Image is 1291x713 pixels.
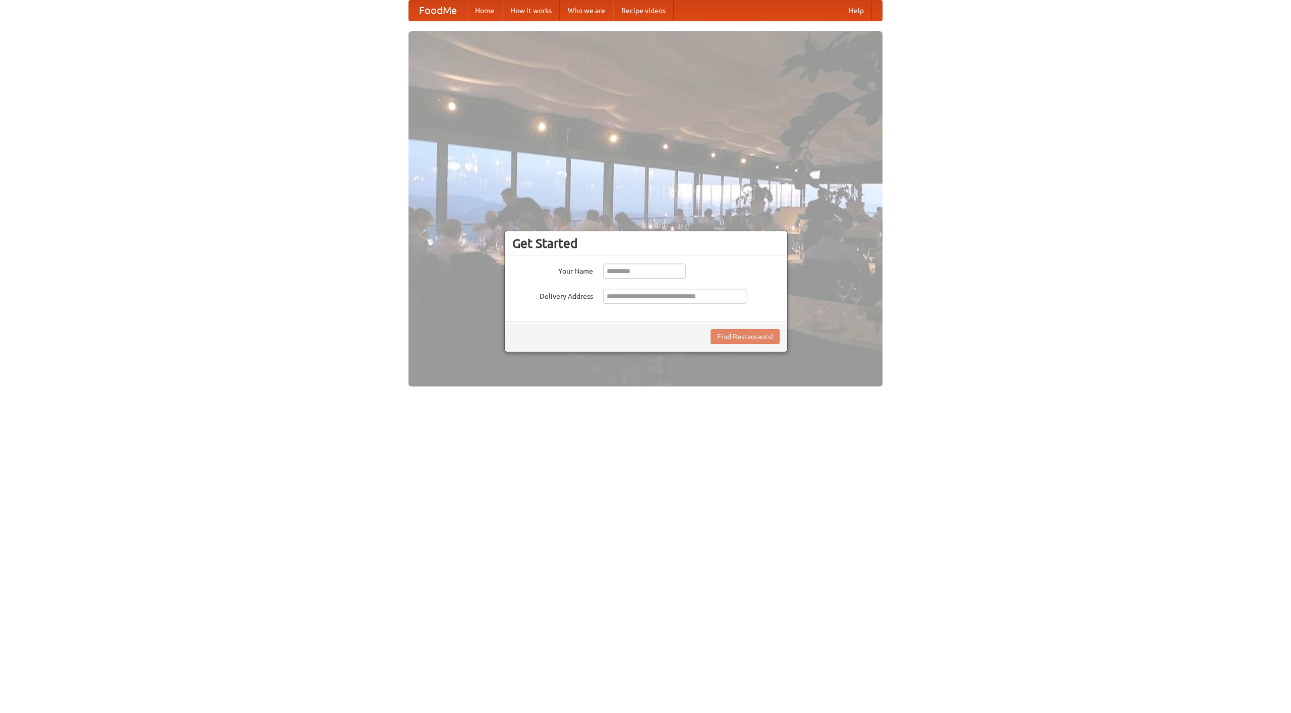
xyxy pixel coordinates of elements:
a: Who we are [560,1,613,21]
a: Help [841,1,872,21]
label: Your Name [512,264,593,276]
a: How it works [502,1,560,21]
a: Recipe videos [613,1,674,21]
label: Delivery Address [512,289,593,301]
h3: Get Started [512,236,780,251]
a: FoodMe [409,1,467,21]
button: Find Restaurants! [711,329,780,344]
a: Home [467,1,502,21]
